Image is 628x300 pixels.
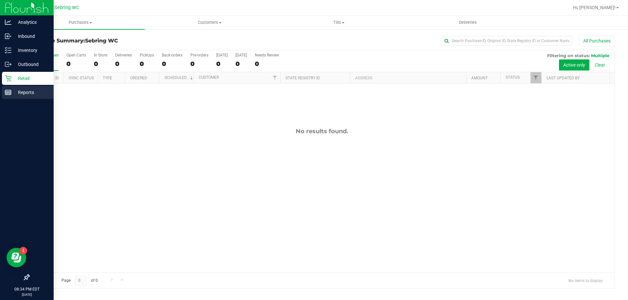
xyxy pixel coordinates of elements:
div: No results found. [29,128,615,135]
th: Address [350,72,466,84]
button: Clear [590,59,609,71]
div: 0 [255,60,279,68]
a: Ordered [130,76,147,80]
inline-svg: Analytics [5,19,11,25]
inline-svg: Inventory [5,47,11,54]
div: 0 [162,60,183,68]
h3: Purchase Summary: [29,38,224,44]
div: Pre-orders [190,53,208,57]
div: Open Carts [66,53,86,57]
a: Filter [270,72,280,83]
inline-svg: Retail [5,75,11,82]
input: Search Purchase ID, Original ID, State Registry ID or Customer Name... [442,36,572,46]
span: Tills [274,20,403,25]
a: Status [506,75,520,80]
span: Sebring WC [54,5,79,10]
a: Tills [274,16,403,29]
p: Reports [11,88,51,96]
a: Deliveries [403,16,532,29]
p: Retail [11,74,51,82]
span: Multiple [591,53,609,58]
inline-svg: Outbound [5,61,11,68]
a: Customers [145,16,274,29]
div: PickUps [140,53,154,57]
inline-svg: Inbound [5,33,11,39]
button: All Purchases [579,35,615,46]
a: Last Updated By [547,76,580,80]
p: Outbound [11,60,51,68]
div: 0 [115,60,132,68]
a: Amount [471,76,488,80]
div: 0 [140,60,154,68]
div: Needs Review [255,53,279,57]
div: 0 [66,60,86,68]
inline-svg: Reports [5,89,11,96]
div: [DATE] [235,53,247,57]
div: Deliveries [115,53,132,57]
a: Customer [199,75,219,80]
span: Customers [145,20,274,25]
a: Purchases [16,16,145,29]
div: Back-orders [162,53,183,57]
span: Filtering on status: [547,53,590,58]
span: No items to display [563,276,608,285]
p: Analytics [11,18,51,26]
p: Inbound [11,32,51,40]
div: 0 [235,60,247,68]
p: Inventory [11,46,51,54]
button: Active only [559,59,589,71]
a: Scheduled [165,75,194,80]
div: 0 [216,60,228,68]
span: Sebring WC [85,38,118,44]
span: Page of 0 [56,276,103,286]
a: State Registry ID [286,76,320,80]
span: Purchases [16,20,145,25]
a: Filter [531,72,541,83]
iframe: Resource center unread badge [19,247,27,255]
div: 0 [94,60,107,68]
a: Type [103,76,112,80]
div: 0 [190,60,208,68]
p: [DATE] [3,292,51,297]
div: In Store [94,53,107,57]
span: Deliveries [450,20,486,25]
div: [DATE] [216,53,228,57]
a: Sync Status [69,76,94,80]
span: Hi, [PERSON_NAME]! [573,5,616,10]
iframe: Resource center [7,248,26,267]
p: 08:34 PM EDT [3,286,51,292]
